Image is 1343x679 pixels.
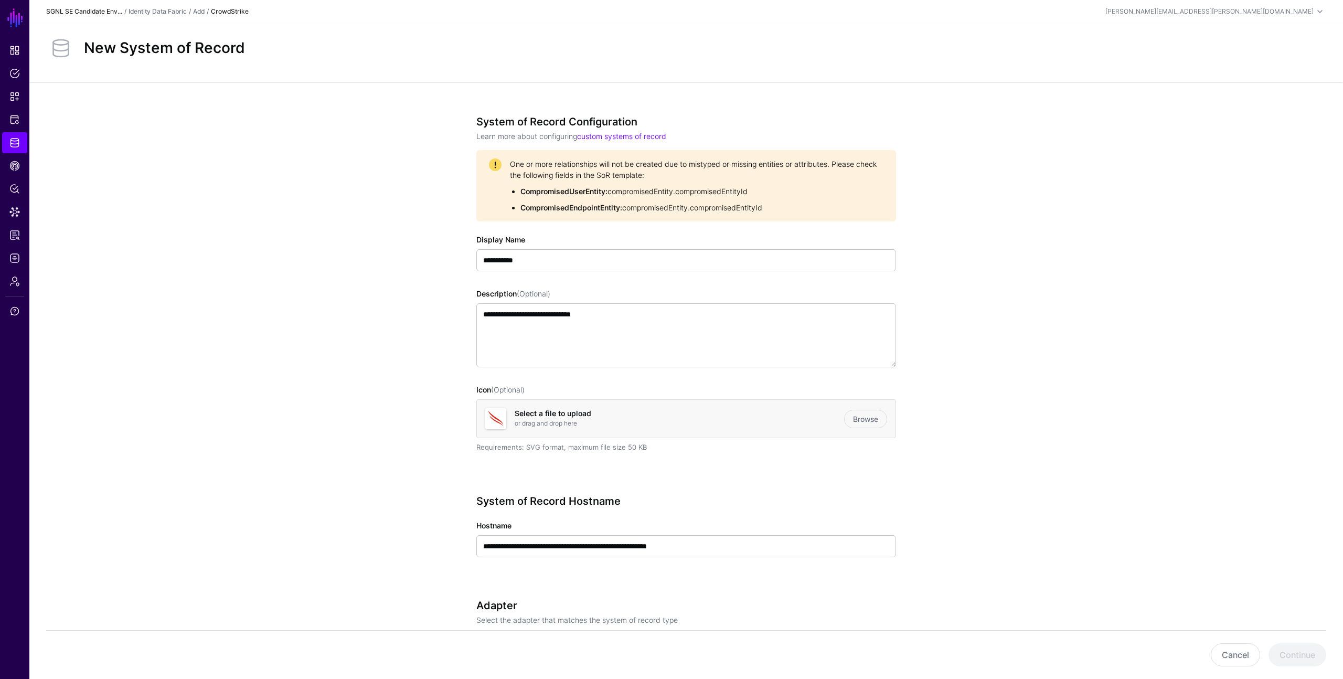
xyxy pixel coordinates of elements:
[2,201,27,222] a: Data Lens
[2,248,27,269] a: Logs
[9,68,20,79] span: Policies
[491,385,525,394] span: (Optional)
[476,599,896,612] h3: Adapter
[2,178,27,199] a: Policy Lens
[2,155,27,176] a: CAEP Hub
[129,7,187,15] a: Identity Data Fabric
[476,288,550,299] label: Description
[9,184,20,194] span: Policy Lens
[46,7,122,15] a: SGNL SE Candidate Env...
[9,91,20,102] span: Snippets
[9,306,20,316] span: Support
[9,253,20,263] span: Logs
[515,409,844,418] h4: Select a file to upload
[476,131,896,142] p: Learn more about configuring
[476,115,896,128] h3: System of Record Configuration
[476,495,896,507] h3: System of Record Hostname
[476,234,525,245] label: Display Name
[9,230,20,240] span: Access Reporting
[2,40,27,61] a: Dashboard
[520,187,607,196] strong: CompromisedUserEntity:
[476,384,525,395] label: Icon
[476,520,511,531] label: Hostname
[476,614,896,625] p: Select the adapter that matches the system of record type
[2,271,27,292] a: Admin
[2,109,27,130] a: Protected Systems
[211,7,249,15] strong: CrowdStrike
[9,161,20,171] span: CAEP Hub
[205,7,211,16] div: /
[2,225,27,246] a: Access Reporting
[9,45,20,56] span: Dashboard
[1105,7,1314,16] div: [PERSON_NAME][EMAIL_ADDRESS][PERSON_NAME][DOMAIN_NAME]
[2,86,27,107] a: Snippets
[193,7,205,15] a: Add
[1211,643,1260,666] button: Cancel
[9,137,20,148] span: Identity Data Fabric
[515,419,844,428] p: or drag and drop here
[9,276,20,287] span: Admin
[2,63,27,84] a: Policies
[485,408,506,429] img: svg+xml;base64,PHN2ZyB3aWR0aD0iNjQiIGhlaWdodD0iNjQiIHZpZXdCb3g9IjAgMCA2NCA2NCIgZmlsbD0ibm9uZSIgeG...
[517,289,550,298] span: (Optional)
[187,7,193,16] div: /
[476,442,896,453] div: Requirements: SVG format, maximum file size 50 KB
[520,186,873,197] li: compromisedEntity.compromisedEntityId
[9,114,20,125] span: Protected Systems
[510,158,883,213] span: One or more relationships will not be created due to mistyped or missing entities or attributes. ...
[2,132,27,153] a: Identity Data Fabric
[6,6,24,29] a: SGNL
[84,39,245,57] h2: New System of Record
[844,410,887,428] a: Browse
[520,202,873,213] li: compromisedEntity.compromisedEntityId
[577,132,666,141] a: custom systems of record
[520,203,622,212] strong: CompromisedEndpointEntity:
[122,7,129,16] div: /
[9,207,20,217] span: Data Lens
